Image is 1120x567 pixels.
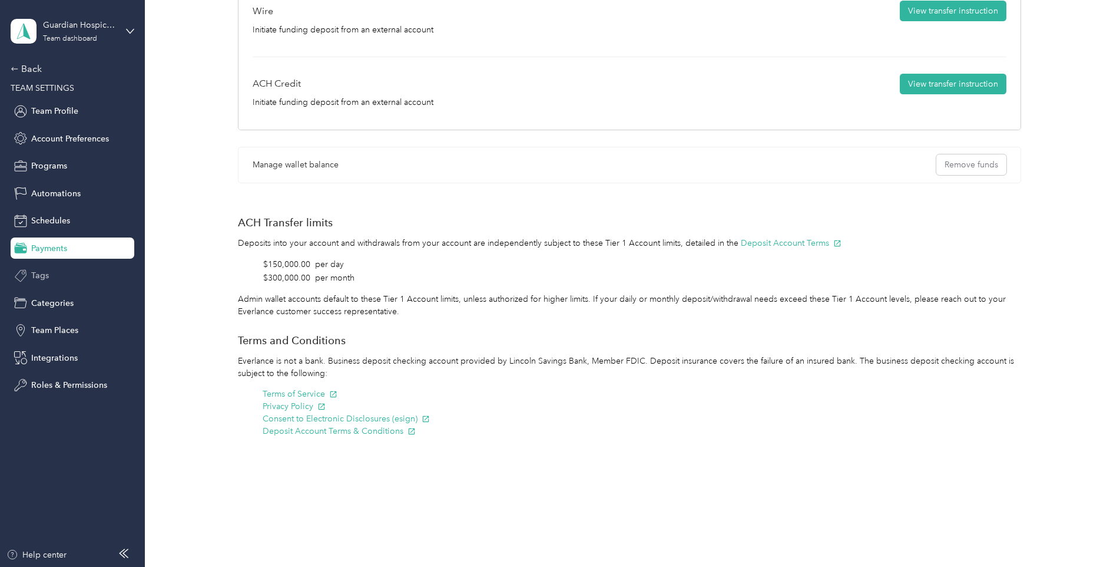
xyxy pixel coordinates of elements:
[31,160,67,172] span: Programs
[741,237,841,249] button: Deposit Account Terms
[31,297,74,309] span: Categories
[253,77,301,91] span: ACH Credit
[900,74,1006,94] button: View transfer instruction
[936,154,1006,175] button: Remove funds
[311,258,355,271] td: per day
[263,413,430,425] button: Consent to Electronic Disclosures (esign)
[263,400,326,413] button: Privacy Policy
[238,293,1022,318] p: Admin wallet accounts default to these Tier 1 Account limits, unless authorized for higher limits...
[263,258,311,271] td: $150,000.00
[238,216,1022,229] h2: ACH Transfer limits
[31,133,109,145] span: Account Preferences
[238,237,1022,249] p: Deposits into your account and withdrawals from your account are independently subject to these T...
[31,379,107,391] span: Roles & Permissions
[1054,501,1120,567] iframe: Everlance-gr Chat Button Frame
[31,352,78,364] span: Integrations
[43,35,97,42] div: Team dashboard
[253,159,339,171] span: Manage wallet balance
[11,83,74,93] span: TEAM SETTINGS
[900,1,1006,21] button: View transfer instruction
[31,242,67,255] span: Payments
[253,4,273,18] span: Wire
[253,96,433,108] span: Initiate funding deposit from an external account
[253,24,433,36] span: Initiate funding deposit from an external account
[263,388,337,400] button: Terms of Service
[31,215,70,227] span: Schedules
[31,105,78,117] span: Team Profile
[311,271,355,285] td: per month
[263,271,311,285] td: $300,000.00
[238,355,1022,380] p: Everlance is not a bank. Business deposit checking account provided by Lincoln Savings Bank, Memb...
[43,19,117,31] div: Guardian Hospice Care
[6,549,67,561] button: Help center
[31,324,78,337] span: Team Places
[11,62,128,76] div: Back
[263,425,416,437] button: Deposit Account Terms & Conditions
[238,334,1022,347] h2: Terms and Conditions
[31,187,81,200] span: Automations
[31,269,49,282] span: Tags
